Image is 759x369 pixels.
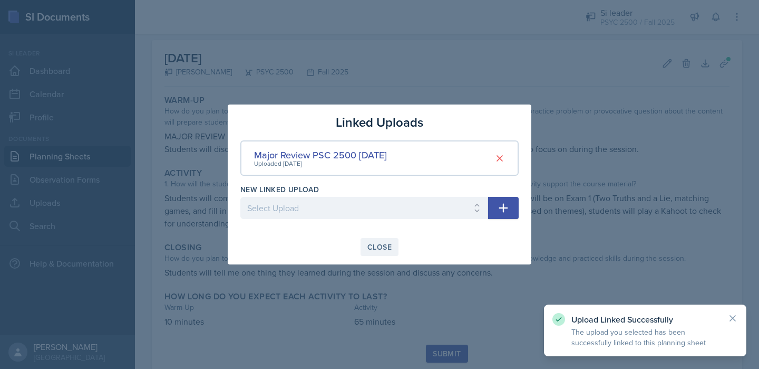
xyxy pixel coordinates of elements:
[240,184,319,195] label: New Linked Upload
[254,148,387,162] div: Major Review PSC 2500 [DATE]
[367,243,392,251] div: Close
[571,327,719,348] p: The upload you selected has been successfully linked to this planning sheet
[361,238,398,256] button: Close
[571,314,719,325] p: Upload Linked Successfully
[336,113,423,132] h3: Linked Uploads
[254,159,387,168] div: Uploaded [DATE]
